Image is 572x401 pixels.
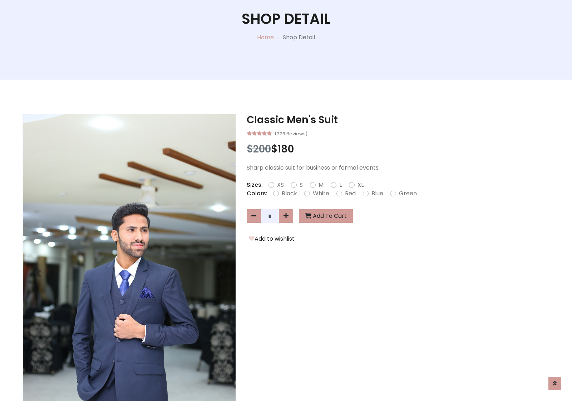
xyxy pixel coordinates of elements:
label: XS [277,181,284,189]
label: M [319,181,324,189]
p: Sharp classic suit for business or formal events. [247,164,549,172]
label: L [339,181,342,189]
span: 180 [277,142,294,156]
button: Add to wishlist [247,234,297,244]
label: Black [282,189,297,198]
p: Shop Detail [283,33,315,42]
label: S [300,181,303,189]
h3: $ [247,143,549,155]
h1: Shop Detail [242,10,331,27]
span: $200 [247,142,271,156]
h3: Classic Men's Suit [247,114,549,126]
small: (326 Reviews) [275,129,307,137]
p: Sizes: [247,181,263,189]
label: Green [399,189,417,198]
label: Blue [371,189,383,198]
p: - [274,33,283,42]
label: White [313,189,329,198]
p: Colors: [247,189,267,198]
button: Add To Cart [299,209,353,223]
label: Red [345,189,356,198]
label: XL [357,181,364,189]
a: Home [257,33,274,41]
